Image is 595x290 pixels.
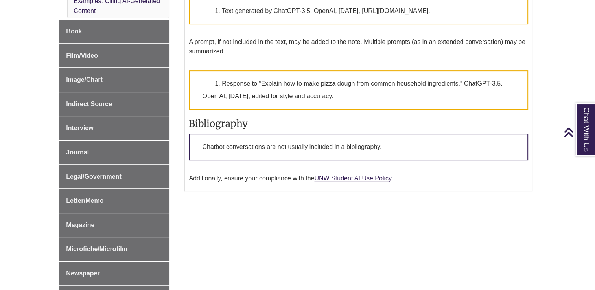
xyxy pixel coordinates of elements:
[66,270,99,277] span: Newspaper
[66,76,102,83] span: Image/Chart
[189,134,528,160] p: Chatbot conversations are not usually included in a bibliography.
[59,68,169,92] a: Image/Chart
[66,246,127,252] span: Microfiche/Microfilm
[59,189,169,213] a: Letter/Memo
[66,101,112,107] span: Indirect Source
[66,197,103,204] span: Letter/Memo
[189,174,528,183] p: Additionally, ensure your compliance with the .
[59,213,169,237] a: Magazine
[59,165,169,189] a: Legal/Government
[59,262,169,285] a: Newspaper
[66,173,121,180] span: Legal/Government
[189,117,528,130] h3: Bibliography
[564,127,593,138] a: Back to Top
[66,28,82,35] span: Book
[66,222,94,228] span: Magazine
[59,116,169,140] a: Interview
[66,125,93,131] span: Interview
[66,52,98,59] span: Film/Video
[59,92,169,116] a: Indirect Source
[66,149,89,156] span: Journal
[59,141,169,164] a: Journal
[314,175,391,182] a: UNW Student AI Use Policy
[189,70,528,110] p: 1. Response to “Explain how to make pizza dough from common household ingredients,” ChatGPT-3.5, ...
[189,37,528,56] p: A prompt, if not included in the text, may be added to the note. Multiple prompts (as in an exten...
[59,44,169,68] a: Film/Video
[59,20,169,43] a: Book
[59,237,169,261] a: Microfiche/Microfilm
